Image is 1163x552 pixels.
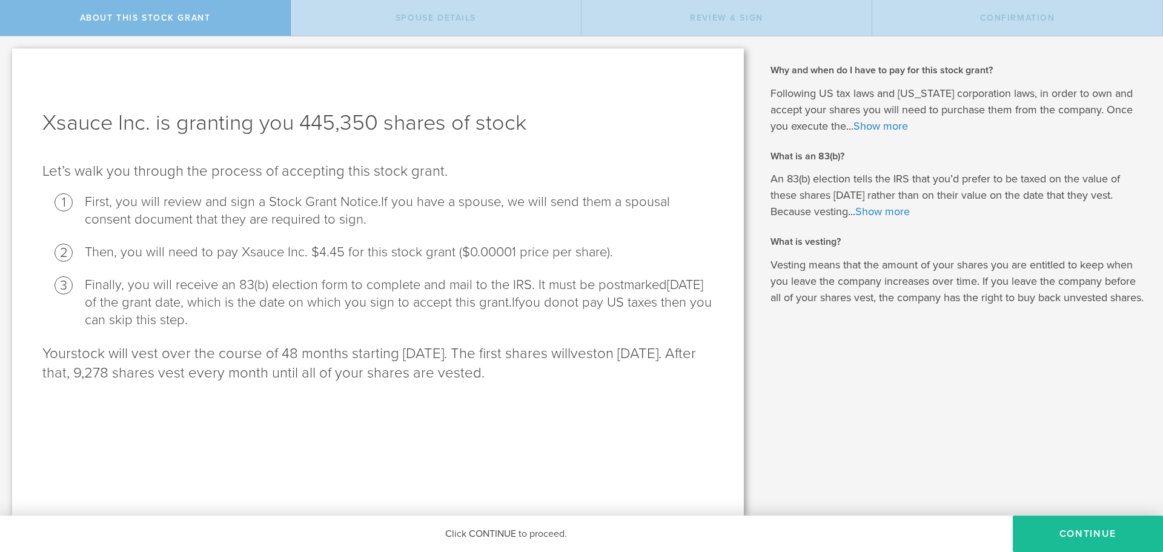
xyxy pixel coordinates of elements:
[770,171,1145,220] p: An 83(b) election tells the IRS that you’d prefer to be taxed on the value of these shares [DATE]...
[85,244,714,261] li: Then, you will need to pay Xsauce Inc. $4.45 for this stock grant ($0.00001 price per share).
[42,108,714,138] h1: Xsauce Inc. is granting you 445,350 shares of stock
[855,205,910,218] a: Show more
[770,150,1145,163] h2: What is an 83(b)?
[85,193,714,228] li: First, you will review and sign a Stock Grant Notice.
[1013,516,1163,552] button: CONTINUE
[42,162,714,181] p: Let’s walk you through the process of accepting this stock grant .
[85,276,714,329] li: Finally, you will receive an 83(b) election form to complete and mail to the IRS . It must be pos...
[690,13,763,23] span: Review & Sign
[42,345,71,362] span: Your
[980,13,1055,23] span: Confirmation
[770,257,1145,306] p: Vesting means that the amount of your shares you are entitled to keep when you leave the company ...
[42,344,714,383] p: stock will vest over the course of 48 months starting [DATE]. The first shares will on [DATE]. Af...
[770,235,1145,248] h2: What is vesting?
[571,345,597,362] span: vest
[853,119,908,133] a: Show more
[396,13,476,23] span: Spouse Details
[770,85,1145,135] p: Following US tax laws and [US_STATE] corporation laws, in order to own and accept your shares you...
[770,64,1145,77] h2: Why and when do I have to pay for this stock grant?
[519,294,560,310] span: you do
[80,13,211,23] span: About this stock grant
